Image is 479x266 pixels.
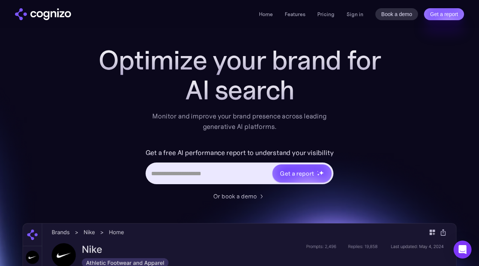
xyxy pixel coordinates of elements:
a: Book a demo [375,8,418,20]
div: Or book a demo [213,192,257,201]
div: AI search [90,75,389,105]
a: Get a report [424,8,464,20]
a: home [15,8,71,20]
img: cognizo logo [15,8,71,20]
img: star [319,170,324,175]
img: star [317,173,320,176]
label: Get a free AI performance report to understand your visibility [146,147,334,159]
a: Features [285,11,305,18]
div: Open Intercom Messenger [454,241,472,259]
a: Home [259,11,273,18]
div: Monitor and improve your brand presence across leading generative AI platforms. [147,111,332,132]
a: Pricing [317,11,335,18]
div: Get a report [280,169,314,178]
h1: Optimize your brand for [90,45,389,75]
a: Sign in [347,10,363,19]
img: star [317,171,318,172]
form: Hero URL Input Form [146,147,334,188]
a: Or book a demo [213,192,266,201]
a: Get a reportstarstarstar [272,164,332,183]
